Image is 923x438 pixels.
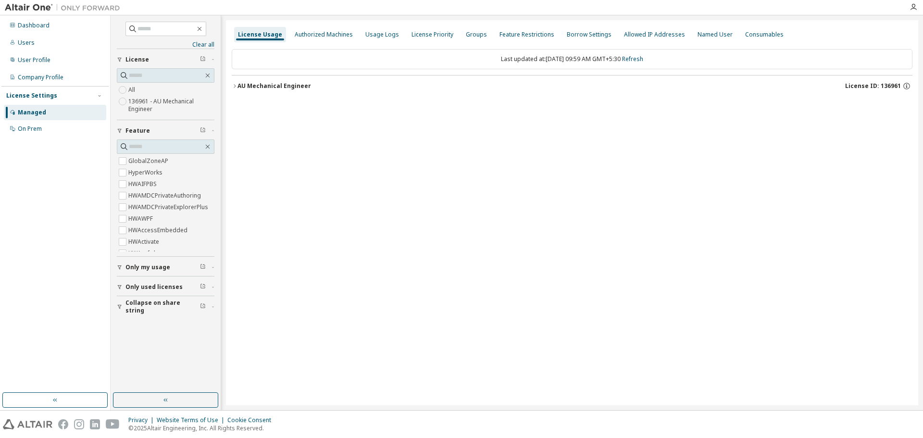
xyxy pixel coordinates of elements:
[18,109,46,116] div: Managed
[238,31,282,38] div: License Usage
[128,84,137,96] label: All
[232,49,912,69] div: Last updated at: [DATE] 09:59 AM GMT+5:30
[745,31,784,38] div: Consumables
[18,125,42,133] div: On Prem
[125,263,170,271] span: Only my usage
[74,419,84,429] img: instagram.svg
[90,419,100,429] img: linkedin.svg
[117,41,214,49] a: Clear all
[106,419,120,429] img: youtube.svg
[18,74,63,81] div: Company Profile
[200,283,206,291] span: Clear filter
[18,56,50,64] div: User Profile
[117,276,214,298] button: Only used licenses
[128,190,203,201] label: HWAMDCPrivateAuthoring
[117,49,214,70] button: License
[200,303,206,311] span: Clear filter
[412,31,453,38] div: License Priority
[624,31,685,38] div: Allowed IP Addresses
[3,419,52,429] img: altair_logo.svg
[125,127,150,135] span: Feature
[117,257,214,278] button: Only my usage
[5,3,125,13] img: Altair One
[365,31,399,38] div: Usage Logs
[200,127,206,135] span: Clear filter
[295,31,353,38] div: Authorized Machines
[567,31,611,38] div: Borrow Settings
[117,296,214,317] button: Collapse on share string
[128,201,210,213] label: HWAMDCPrivateExplorerPlus
[466,31,487,38] div: Groups
[128,167,164,178] label: HyperWorks
[237,82,311,90] div: AU Mechanical Engineer
[845,82,901,90] span: License ID: 136961
[157,416,227,424] div: Website Terms of Use
[58,419,68,429] img: facebook.svg
[200,56,206,63] span: Clear filter
[128,416,157,424] div: Privacy
[125,283,183,291] span: Only used licenses
[128,155,170,167] label: GlobalZoneAP
[117,120,214,141] button: Feature
[128,248,159,259] label: HWAcufwh
[128,213,155,225] label: HWAWPF
[227,416,277,424] div: Cookie Consent
[6,92,57,100] div: License Settings
[128,225,189,236] label: HWAccessEmbedded
[232,75,912,97] button: AU Mechanical EngineerLicense ID: 136961
[698,31,733,38] div: Named User
[622,55,643,63] a: Refresh
[125,56,149,63] span: License
[18,22,50,29] div: Dashboard
[128,178,159,190] label: HWAIFPBS
[125,299,200,314] span: Collapse on share string
[128,96,214,115] label: 136961 - AU Mechanical Engineer
[18,39,35,47] div: Users
[128,236,161,248] label: HWActivate
[128,424,277,432] p: © 2025 Altair Engineering, Inc. All Rights Reserved.
[200,263,206,271] span: Clear filter
[499,31,554,38] div: Feature Restrictions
